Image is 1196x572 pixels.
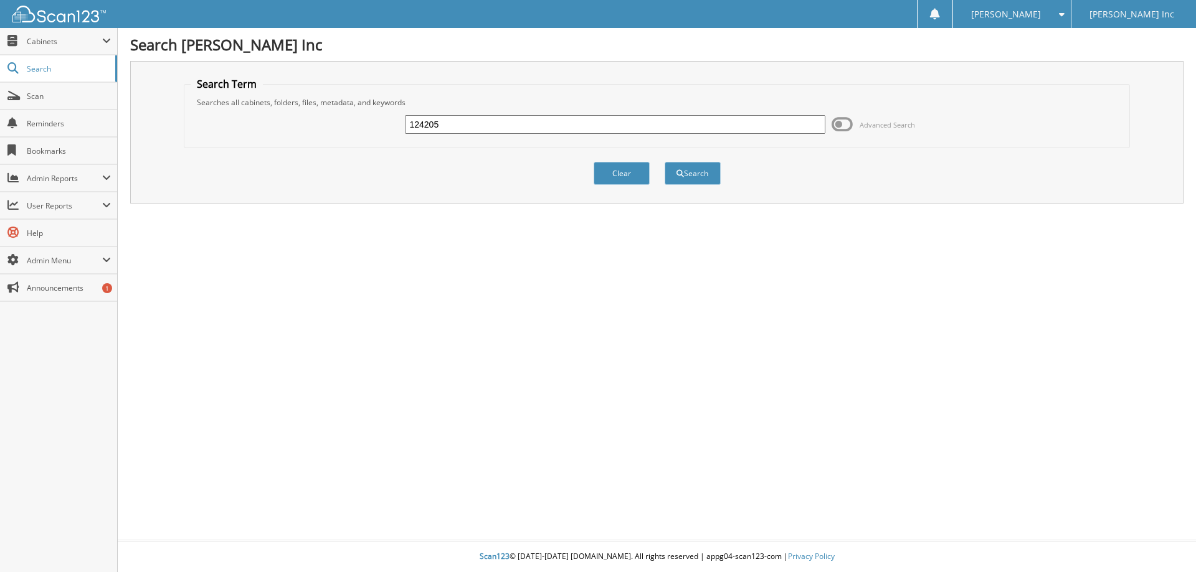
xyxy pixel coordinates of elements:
span: Admin Menu [27,255,102,266]
span: Admin Reports [27,173,102,184]
span: Bookmarks [27,146,111,156]
button: Clear [594,162,650,185]
img: scan123-logo-white.svg [12,6,106,22]
span: Search [27,63,109,74]
span: Cabinets [27,36,102,47]
div: © [DATE]-[DATE] [DOMAIN_NAME]. All rights reserved | appg04-scan123-com | [118,542,1196,572]
span: [PERSON_NAME] Inc [1089,11,1174,18]
legend: Search Term [191,77,263,91]
span: [PERSON_NAME] [971,11,1041,18]
span: Advanced Search [860,120,915,129]
button: Search [665,162,721,185]
h1: Search [PERSON_NAME] Inc [130,34,1184,55]
a: Privacy Policy [788,551,835,561]
div: 1 [102,283,112,293]
span: Scan123 [480,551,510,561]
span: Help [27,228,111,238]
div: Searches all cabinets, folders, files, metadata, and keywords [191,97,1124,108]
span: Scan [27,91,111,101]
span: Announcements [27,283,111,293]
span: Reminders [27,118,111,129]
span: User Reports [27,200,102,211]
